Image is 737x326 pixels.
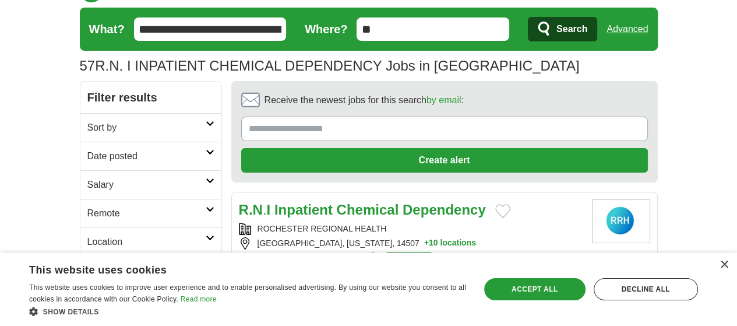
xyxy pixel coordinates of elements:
[87,149,206,163] h2: Date posted
[267,202,271,218] strong: I
[80,113,221,142] a: Sort by
[80,55,96,76] span: 57
[80,170,221,199] a: Salary
[258,252,382,265] a: ESTIMATED:$76,246per year?
[43,308,99,316] span: Show details
[592,199,650,243] img: Rochester Regional Health logo
[87,206,206,220] h2: Remote
[80,227,221,256] a: Location
[528,17,597,41] button: Search
[80,142,221,170] a: Date posted
[495,204,510,218] button: Add to favorite jobs
[239,202,486,218] a: R.N.I Inpatient Chemical Dependency
[594,278,698,300] div: Decline all
[305,20,347,38] label: Where?
[265,93,464,107] span: Receive the newest jobs for this search :
[386,252,432,265] span: TOP MATCH
[87,178,206,192] h2: Salary
[87,121,206,135] h2: Sort by
[556,17,587,41] span: Search
[424,237,476,250] button: +10 locations
[29,283,466,303] span: This website uses cookies to improve user experience and to enable personalised advertising. By u...
[80,58,580,73] h1: R.N. I INPATIENT CHEMICAL DEPENDENCY Jobs in [GEOGRAPHIC_DATA]
[89,20,125,38] label: What?
[239,237,583,250] div: [GEOGRAPHIC_DATA], [US_STATE], 14507
[424,237,429,250] span: +
[80,199,221,227] a: Remote
[241,148,648,173] button: Create alert
[337,202,399,218] strong: Chemical
[403,202,486,218] strong: Dependency
[29,306,467,317] div: Show details
[239,202,263,218] strong: R.N
[484,278,586,300] div: Accept all
[181,295,217,303] a: Read more, opens a new window
[606,17,648,41] a: Advanced
[80,82,221,113] h2: Filter results
[426,95,461,105] a: by email
[258,224,387,233] a: ROCHESTER REGIONAL HEALTH
[29,260,438,277] div: This website uses cookies
[367,252,379,264] span: ?
[87,235,206,249] h2: Location
[274,202,333,218] strong: Inpatient
[720,261,728,269] div: Close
